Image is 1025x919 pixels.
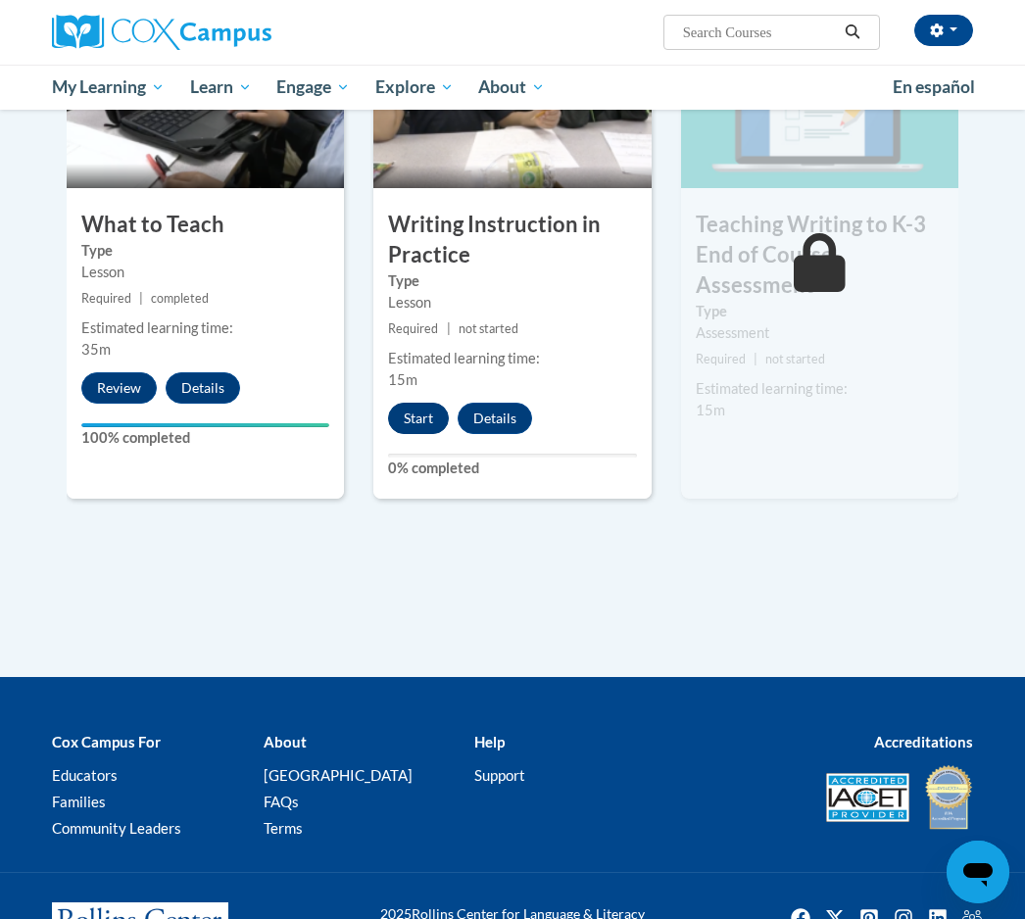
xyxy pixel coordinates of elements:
[696,322,944,344] div: Assessment
[947,841,1009,903] iframe: Button to launch messaging window
[81,372,157,404] button: Review
[52,733,161,750] b: Cox Campus For
[81,317,329,339] div: Estimated learning time:
[276,75,350,99] span: Engage
[826,773,909,822] img: Accredited IACET® Provider
[264,793,299,810] a: FAQs
[765,352,825,366] span: not started
[81,423,329,427] div: Your progress
[696,301,944,322] label: Type
[388,371,417,388] span: 15m
[52,819,181,837] a: Community Leaders
[177,65,265,110] a: Learn
[681,210,958,300] h3: Teaching Writing to K-3 End of Course Assessment
[388,270,636,292] label: Type
[474,733,505,750] b: Help
[478,75,545,99] span: About
[264,766,413,784] a: [GEOGRAPHIC_DATA]
[388,292,636,314] div: Lesson
[37,65,988,110] div: Main menu
[81,240,329,262] label: Type
[388,458,636,479] label: 0% completed
[696,402,725,418] span: 15m
[893,76,975,97] span: En español
[363,65,466,110] a: Explore
[880,67,988,108] a: En español
[81,341,111,358] span: 35m
[264,819,303,837] a: Terms
[474,766,525,784] a: Support
[696,378,944,400] div: Estimated learning time:
[388,321,438,336] span: Required
[681,21,838,44] input: Search Courses
[754,352,757,366] span: |
[52,15,339,50] a: Cox Campus
[52,793,106,810] a: Families
[466,65,559,110] a: About
[151,291,209,306] span: completed
[81,262,329,283] div: Lesson
[388,348,636,369] div: Estimated learning time:
[375,75,454,99] span: Explore
[874,733,973,750] b: Accreditations
[52,15,271,50] img: Cox Campus
[81,291,131,306] span: Required
[67,210,344,240] h3: What to Teach
[81,427,329,449] label: 100% completed
[264,65,363,110] a: Engage
[139,291,143,306] span: |
[838,21,867,44] button: Search
[373,210,651,270] h3: Writing Instruction in Practice
[190,75,252,99] span: Learn
[458,403,532,434] button: Details
[388,403,449,434] button: Start
[696,352,746,366] span: Required
[166,372,240,404] button: Details
[52,75,165,99] span: My Learning
[52,766,118,784] a: Educators
[39,65,177,110] a: My Learning
[264,733,307,750] b: About
[914,15,973,46] button: Account Settings
[447,321,451,336] span: |
[924,763,973,832] img: IDA® Accredited
[459,321,518,336] span: not started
